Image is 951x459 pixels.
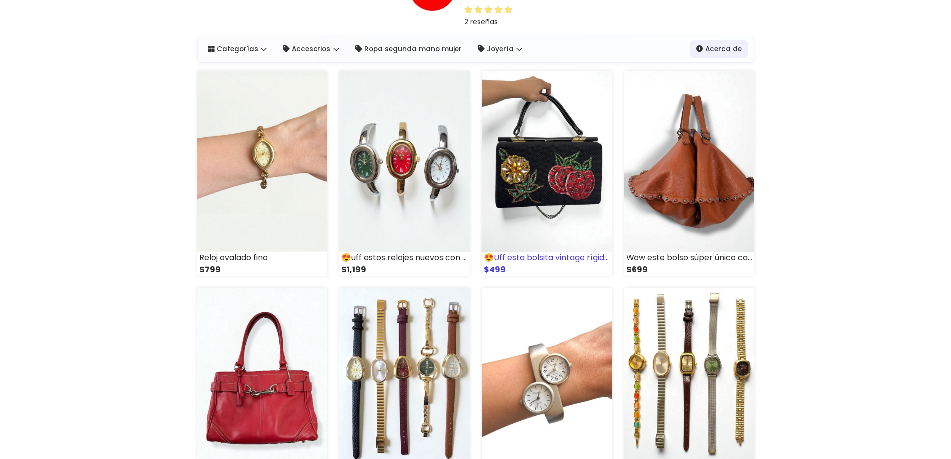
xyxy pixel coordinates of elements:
[464,3,543,28] a: 2 reseñas
[624,264,754,276] div: $699
[277,40,345,58] a: Accesorios
[197,264,327,276] div: $799
[482,264,612,276] div: $499
[339,71,470,252] img: small_1756224818804.jpg
[339,264,470,276] div: $1,199
[197,71,327,276] a: Reloj ovalado fino $799
[349,40,468,58] a: Ropa segunda mano mujer
[339,252,470,264] div: 😍uff estos relojes nuevos con pila nueva metálicos tipo brazalete máximo para 18cms de muñeca
[482,252,612,264] div: 😍Uff esta bolsita vintage rígida forrada en tela y bordado en lentejuelas y pedrería, trae otra c...
[482,71,612,252] img: small_1756224815072.jpg
[482,71,612,276] a: 😍Uff esta bolsita vintage rígida forrada en tela y bordado en lentejuelas y pedrería, trae otra c...
[464,17,498,27] small: 2 reseñas
[202,40,273,58] a: Categorías
[472,40,529,58] a: Joyería
[624,71,754,252] img: small_1756224809664.jpg
[339,71,470,276] a: 😍uff estos relojes nuevos con pila nueva metálicos tipo brazalete máximo para 18cms de muñeca $1,199
[464,4,512,16] div: 5 / 5
[624,252,754,264] div: Wow este bolso súper único café con estoperoles! Es circular y al tomarlo por las asas se hace co...
[690,40,748,58] a: Acerca de
[197,252,327,264] div: Reloj ovalado fino
[197,71,327,252] img: small_1756601169957.jpeg
[624,71,754,276] a: Wow este bolso súper único café con estoperoles! Es circular y al tomarlo por las asas se hace co...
